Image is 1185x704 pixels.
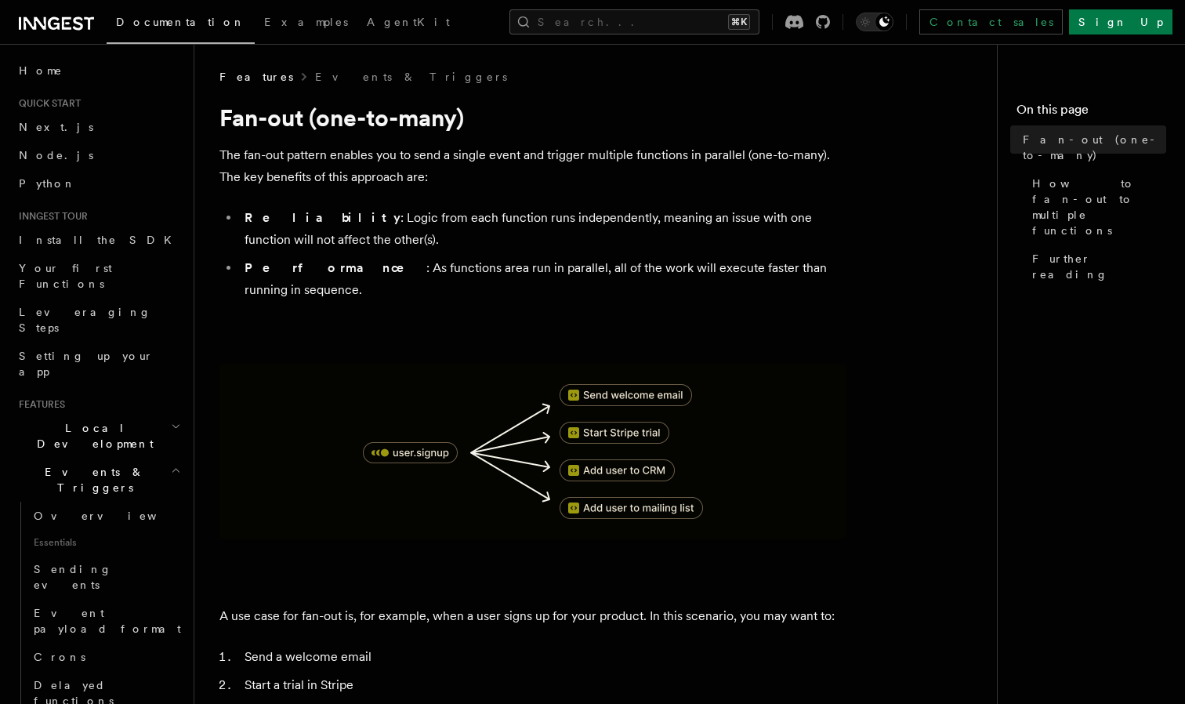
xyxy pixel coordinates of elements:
span: Event payload format [34,607,181,635]
a: How to fan-out to multiple functions [1026,169,1166,245]
span: Node.js [19,149,93,161]
a: Next.js [13,113,184,141]
button: Toggle dark mode [856,13,893,31]
button: Local Development [13,414,184,458]
li: Send a welcome email [240,646,846,668]
span: Python [19,177,76,190]
span: Examples [264,16,348,28]
button: Search...⌘K [509,9,759,34]
span: Home [19,63,63,78]
span: Events & Triggers [13,464,171,495]
a: Fan-out (one-to-many) [1016,125,1166,169]
span: Leveraging Steps [19,306,151,334]
a: Home [13,56,184,85]
a: Events & Triggers [315,69,507,85]
a: Sign Up [1069,9,1172,34]
a: AgentKit [357,5,459,42]
kbd: ⌘K [728,14,750,30]
img: A diagram showing how to fan-out to multiple functions [219,364,846,539]
span: AgentKit [367,16,450,28]
strong: Performance [245,260,426,275]
li: : As functions area run in parallel, all of the work will execute faster than running in sequence. [240,257,846,301]
span: Setting up your app [19,350,154,378]
span: Next.js [19,121,93,133]
span: Your first Functions [19,262,112,290]
li: Start a trial in Stripe [240,674,846,696]
a: Your first Functions [13,254,184,298]
span: How to fan-out to multiple functions [1032,176,1166,238]
a: Event payload format [27,599,184,643]
span: Crons [34,651,85,663]
strong: Reliability [245,210,400,225]
a: Documentation [107,5,255,44]
li: : Logic from each function runs independently, meaning an issue with one function will not affect... [240,207,846,251]
a: Further reading [1026,245,1166,288]
span: Overview [34,510,195,522]
span: Essentials [27,530,184,555]
a: Python [13,169,184,198]
span: Inngest tour [13,210,88,223]
button: Events & Triggers [13,458,184,502]
a: Crons [27,643,184,671]
a: Examples [255,5,357,42]
a: Setting up your app [13,342,184,386]
span: Fan-out (one-to-many) [1023,132,1166,163]
span: Documentation [116,16,245,28]
h4: On this page [1016,100,1166,125]
span: Install the SDK [19,234,181,246]
a: Node.js [13,141,184,169]
a: Contact sales [919,9,1063,34]
h1: Fan-out (one-to-many) [219,103,846,132]
a: Install the SDK [13,226,184,254]
a: Sending events [27,555,184,599]
a: Overview [27,502,184,530]
span: Features [13,398,65,411]
span: Local Development [13,420,171,452]
a: Leveraging Steps [13,298,184,342]
span: Sending events [34,563,112,591]
p: A use case for fan-out is, for example, when a user signs up for your product. In this scenario, ... [219,605,846,627]
p: The fan-out pattern enables you to send a single event and trigger multiple functions in parallel... [219,144,846,188]
span: Further reading [1032,251,1166,282]
span: Features [219,69,293,85]
span: Quick start [13,97,81,110]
